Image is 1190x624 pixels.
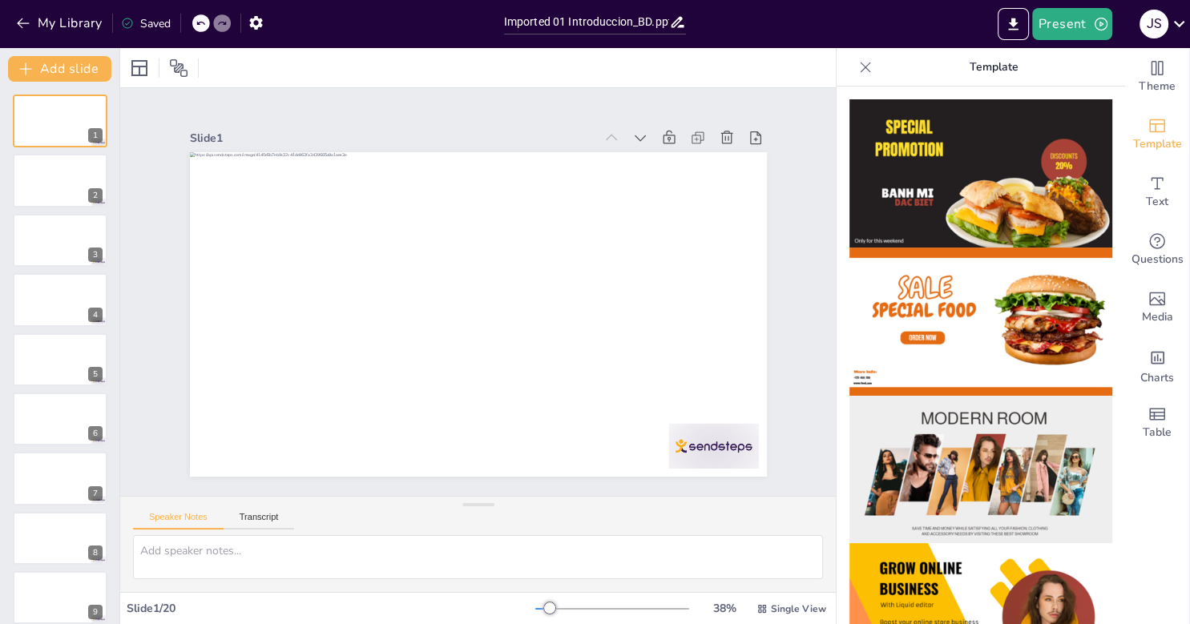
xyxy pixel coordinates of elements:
[88,545,103,560] div: 8
[13,154,107,207] div: 2
[1140,369,1174,387] span: Charts
[13,393,107,445] div: 6
[224,512,295,529] button: Transcript
[1140,8,1168,40] button: J S
[1032,8,1112,40] button: Present
[998,8,1029,40] button: Export to PowerPoint
[1132,251,1184,268] span: Questions
[1125,394,1189,452] div: Add a table
[13,452,107,505] div: 7
[127,55,152,81] div: Layout
[1140,10,1168,38] div: J S
[849,99,1112,248] img: thumb-1.png
[88,188,103,203] div: 2
[88,128,103,143] div: 1
[169,58,188,78] span: Position
[88,248,103,262] div: 3
[12,10,109,36] button: My Library
[771,602,826,615] span: Single View
[1133,135,1182,153] span: Template
[1125,106,1189,163] div: Add ready made slides
[13,512,107,565] div: 8
[13,333,107,386] div: 5
[127,601,535,616] div: Slide 1 / 20
[88,426,103,441] div: 6
[1125,221,1189,279] div: Get real-time input from your audience
[1139,78,1176,95] span: Theme
[8,56,111,82] button: Add slide
[88,308,103,322] div: 4
[13,273,107,326] div: 4
[878,48,1109,87] p: Template
[133,512,224,529] button: Speaker Notes
[504,10,670,34] input: Insert title
[190,131,594,146] div: Slide 1
[1125,279,1189,336] div: Add images, graphics, shapes or video
[13,95,107,147] div: 1
[88,486,103,501] div: 7
[13,571,107,624] div: 9
[1125,336,1189,394] div: Add charts and graphs
[121,16,171,31] div: Saved
[849,248,1112,396] img: thumb-2.png
[1143,424,1172,441] span: Table
[705,601,744,616] div: 38 %
[88,605,103,619] div: 9
[1125,48,1189,106] div: Change the overall theme
[88,367,103,381] div: 5
[13,214,107,267] div: 3
[1125,163,1189,221] div: Add text boxes
[1142,308,1173,326] span: Media
[1146,193,1168,211] span: Text
[849,396,1112,544] img: thumb-3.png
